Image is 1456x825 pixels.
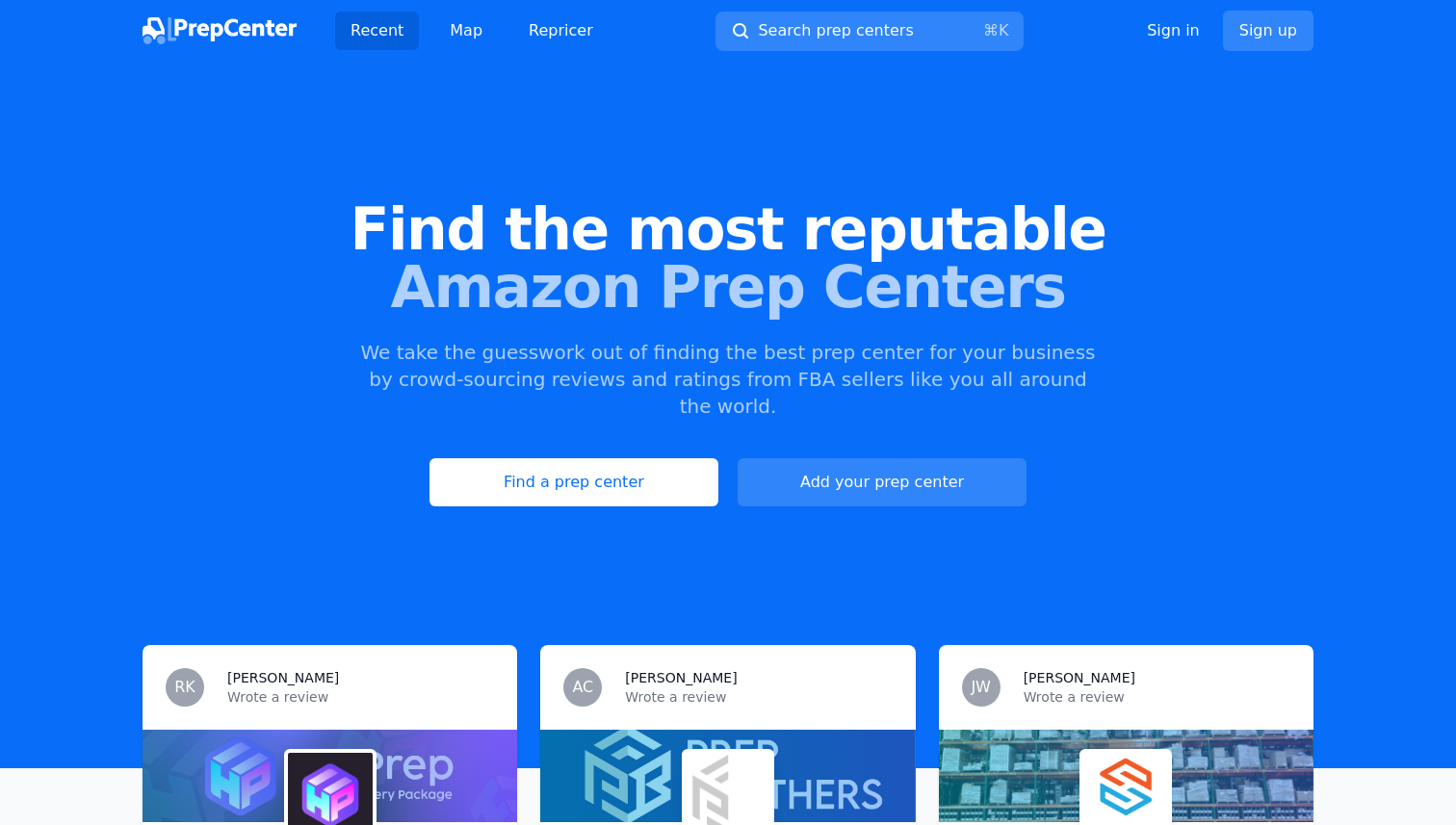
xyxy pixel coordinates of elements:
[572,680,593,695] span: AC
[335,12,419,50] a: Recent
[1024,687,1290,707] p: Wrote a review
[434,12,498,50] a: Map
[758,19,913,42] span: Search prep centers
[227,668,339,687] h3: [PERSON_NAME]
[715,12,1024,51] button: Search prep centers⌘K
[999,21,1009,39] kbd: K
[738,458,1027,506] a: Add your prep center
[625,668,737,687] h3: [PERSON_NAME]
[429,458,718,506] a: Find a prep center
[971,680,991,695] span: JW
[1024,668,1135,687] h3: [PERSON_NAME]
[1147,19,1200,42] a: Sign in
[174,680,195,695] span: RK
[143,17,297,44] img: PrepCenter
[227,687,494,707] p: Wrote a review
[983,21,999,39] kbd: ⌘
[31,200,1425,258] span: Find the most reputable
[1223,11,1313,51] a: Sign up
[625,687,892,707] p: Wrote a review
[513,12,609,50] a: Repricer
[358,339,1098,420] p: We take the guesswork out of finding the best prep center for your business by crowd-sourcing rev...
[31,258,1425,316] span: Amazon Prep Centers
